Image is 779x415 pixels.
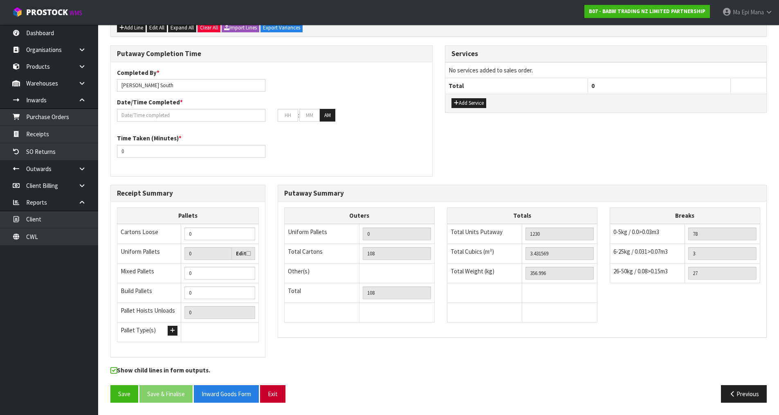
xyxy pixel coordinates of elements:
input: UNIFORM P + MIXED P + BUILD P [184,306,255,319]
td: Cartons Loose [117,224,181,244]
input: UNIFORM P LINES [363,228,431,240]
td: Pallet Type(s) [117,323,181,342]
h3: Services [451,50,761,58]
label: Completed By [117,68,159,77]
button: Previous [721,385,767,403]
input: TOTAL PACKS [363,286,431,299]
input: Time Taken [117,145,265,158]
td: Total Cubics (m³) [447,244,522,263]
a: B07 - BABW TRADING NZ LIMITED PARTNERSHIP [584,5,710,18]
button: Add Line [117,23,146,33]
button: Clear All [198,23,220,33]
span: 0-5kg / 0.0>0.03m3 [613,228,659,236]
span: Mana [750,8,764,16]
td: Uniform Pallets [284,224,359,244]
td: Pallet Hoists Unloads [117,303,181,323]
td: : [298,109,299,122]
h3: Receipt Summary [117,189,259,197]
button: Add Service [451,98,486,108]
label: Edit [236,250,251,258]
td: Total Cartons [284,244,359,263]
span: Ma Epi [733,8,749,16]
input: HH [278,109,298,122]
span: ProStock [26,7,68,18]
th: Pallets [117,208,259,224]
input: Uniform Pallets [184,247,232,260]
input: Manual [184,228,255,240]
h3: Putaway Completion Time [117,50,426,58]
span: Expand All [171,24,194,31]
td: Total Units Putaway [447,224,522,244]
button: Save & Finalise [139,385,193,403]
span: 6-25kg / 0.031>0.07m3 [613,248,668,255]
h3: Putaway Summary [284,189,760,197]
input: Manual [184,267,255,280]
input: MM [299,109,320,122]
button: Import Lines [222,23,259,33]
td: Uniform Pallets [117,244,181,264]
button: Expand All [168,23,196,33]
td: Build Pallets [117,283,181,303]
th: Totals [447,208,597,224]
button: AM [320,109,335,122]
span: 0 [591,82,595,90]
button: Exit [260,385,285,403]
th: Total [445,78,588,94]
td: Mixed Pallets [117,264,181,283]
button: Save [110,385,138,403]
input: OUTERS TOTAL = CTN [363,247,431,260]
button: Edit All [147,23,167,33]
label: Date/Time Completed [117,98,183,106]
input: Manual [184,286,255,299]
td: Total [284,283,359,302]
button: Inward Goods Form [194,385,259,403]
strong: B07 - BABW TRADING NZ LIMITED PARTNERSHIP [589,8,705,15]
td: Other(s) [284,263,359,283]
th: Breaks [610,208,760,224]
button: Export Variances [260,23,303,33]
small: WMS [70,9,82,17]
label: Time Taken (Minutes) [117,134,182,142]
img: cube-alt.png [12,7,22,17]
label: Show child lines in form outputs. [110,366,210,377]
td: Total Weight (kg) [447,263,522,283]
td: No services added to sales order. [445,62,767,78]
th: Outers [284,208,434,224]
input: Date/Time completed [117,109,265,122]
span: 26-50kg / 0.08>0.15m3 [613,267,668,275]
